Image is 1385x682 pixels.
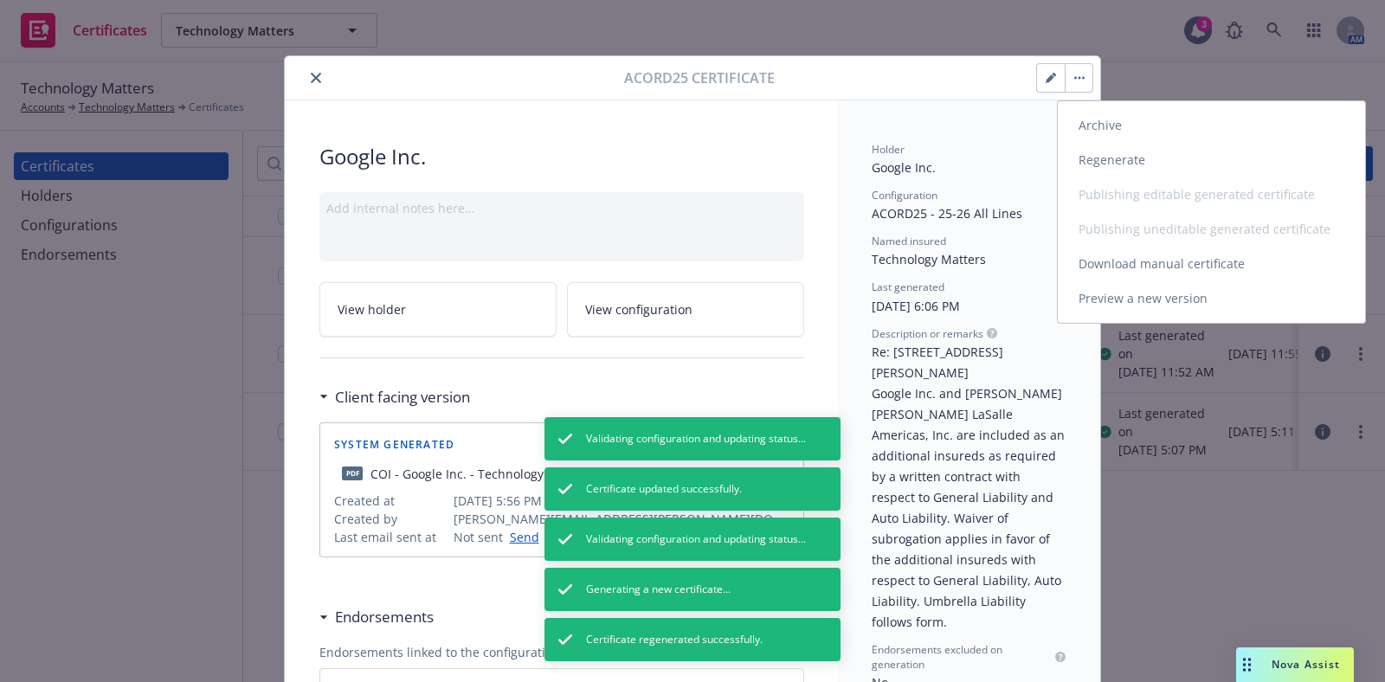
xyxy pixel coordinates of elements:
span: Named insured [872,234,946,248]
span: [DATE] 5:56 PM [454,492,790,510]
span: Validating configuration and updating status... [586,531,806,547]
span: Generating a new certificate... [586,582,731,597]
span: Created at [334,492,447,510]
span: Not sent [454,528,503,546]
span: Endorsements excluded on generation [872,642,1052,672]
span: Re: [STREET_ADDRESS][PERSON_NAME] Google Inc. and [PERSON_NAME] [PERSON_NAME] LaSalle Americas, I... [872,344,1068,630]
span: Validating configuration and updating status... [586,431,806,447]
div: Endorsements [319,606,434,628]
div: Drag to move [1236,647,1258,682]
span: Configuration [872,188,937,203]
span: Created by [334,510,447,528]
span: Certificate updated successfully. [586,481,742,497]
span: pdf [342,466,363,479]
h3: Client facing version [335,386,470,409]
span: Nova Assist [1272,657,1340,672]
div: Client facing version [319,386,470,409]
span: Google Inc. [319,142,804,171]
a: View configuration [567,282,804,337]
div: COI - Google Inc. - Technology Matters - fillable.pdf [370,465,666,483]
a: View holder [319,282,557,337]
span: Google Inc. [872,159,936,176]
span: Endorsements linked to the configuration [319,643,804,661]
span: Acord25 certificate [624,68,775,88]
span: Description or remarks [872,326,983,341]
span: Add internal notes here... [326,200,475,216]
span: System Generated [334,440,454,450]
h3: Endorsements [335,606,434,628]
button: close [306,68,326,88]
span: Certificate regenerated successfully. [586,632,763,647]
span: Technology Matters [872,251,986,267]
span: View configuration [585,300,692,318]
span: Holder [872,142,905,157]
span: [DATE] 6:06 PM [872,298,960,314]
span: View holder [338,300,406,318]
span: ACORD25 - 25-26 All Lines [872,205,1022,222]
span: [PERSON_NAME][EMAIL_ADDRESS][PERSON_NAME][DOMAIN_NAME] [454,510,790,528]
span: Last email sent at [334,528,447,546]
a: Send [503,528,539,546]
button: Nova Assist [1236,647,1354,682]
span: Last generated [872,280,944,294]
